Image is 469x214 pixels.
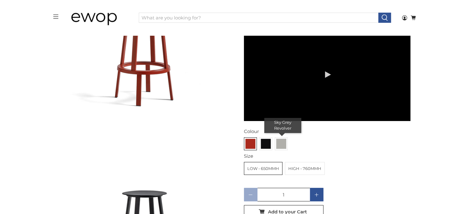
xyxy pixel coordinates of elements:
div: Sky Grey Revolver [264,118,301,133]
label: Low - 650mmH [244,162,282,175]
input: What are you looking for? [139,13,379,23]
div: Colour [244,128,410,135]
div: Size [244,153,410,160]
label: High - 760mmH [285,162,324,175]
